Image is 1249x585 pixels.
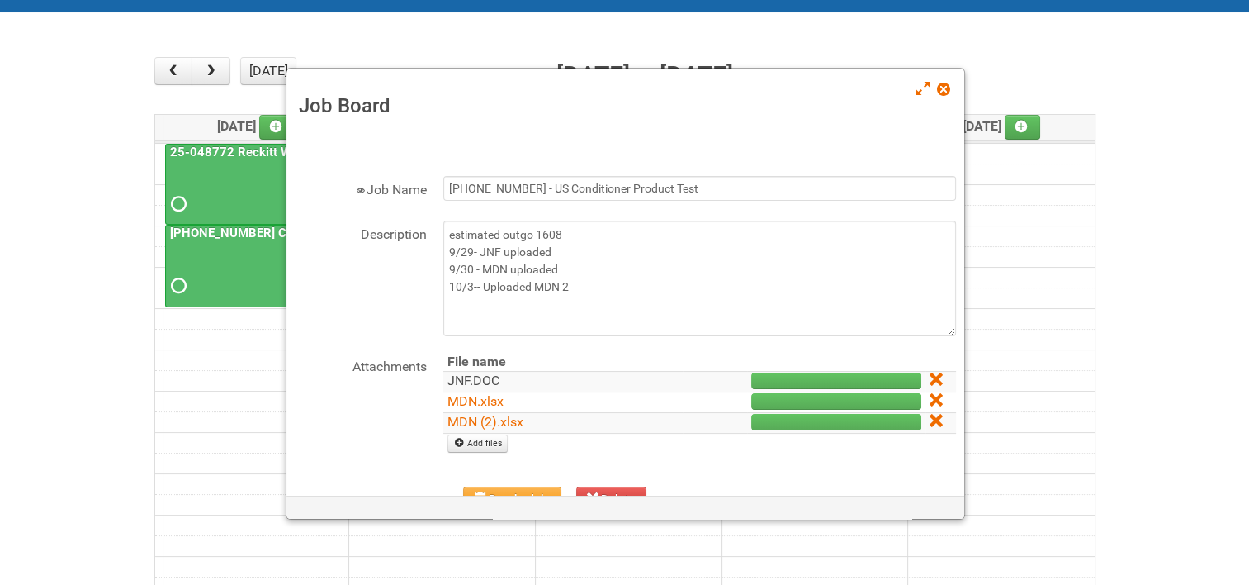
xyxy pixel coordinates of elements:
textarea: estimated outgo 1608 9/29- JNF uploaded 9/30 - MDN uploaded 10/3-- Uploaded MDN 2 [443,221,956,336]
a: 25-048772 Reckitt Wipes Stage 4 [167,145,364,159]
a: [PHONE_NUMBER] CTI PQB [PERSON_NAME] Real US [165,225,344,307]
button: Delete [576,487,647,511]
a: [PHONE_NUMBER] CTI PQB [PERSON_NAME] Real US [167,226,474,240]
a: Add files [447,435,508,453]
label: Job Name [295,176,427,200]
span: Requested [171,280,182,292]
a: JNF.DOC [447,373,499,388]
a: MDN (2).xlsx [447,414,523,430]
th: File name [443,353,683,372]
h3: Job Board [299,93,952,118]
label: Description [295,221,427,245]
span: [DATE] [217,118,296,134]
span: [DATE] [963,118,1041,134]
a: Add an event [259,115,296,140]
button: [DATE] [240,57,296,85]
a: MDN.xlsx [447,393,504,409]
button: Reschedule [463,487,561,511]
a: Add an event [1005,115,1041,140]
label: Attachments [295,353,427,377]
span: Requested [171,198,182,210]
a: 25-048772 Reckitt Wipes Stage 4 [165,144,344,226]
h2: [DATE] – [DATE] [556,57,733,95]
